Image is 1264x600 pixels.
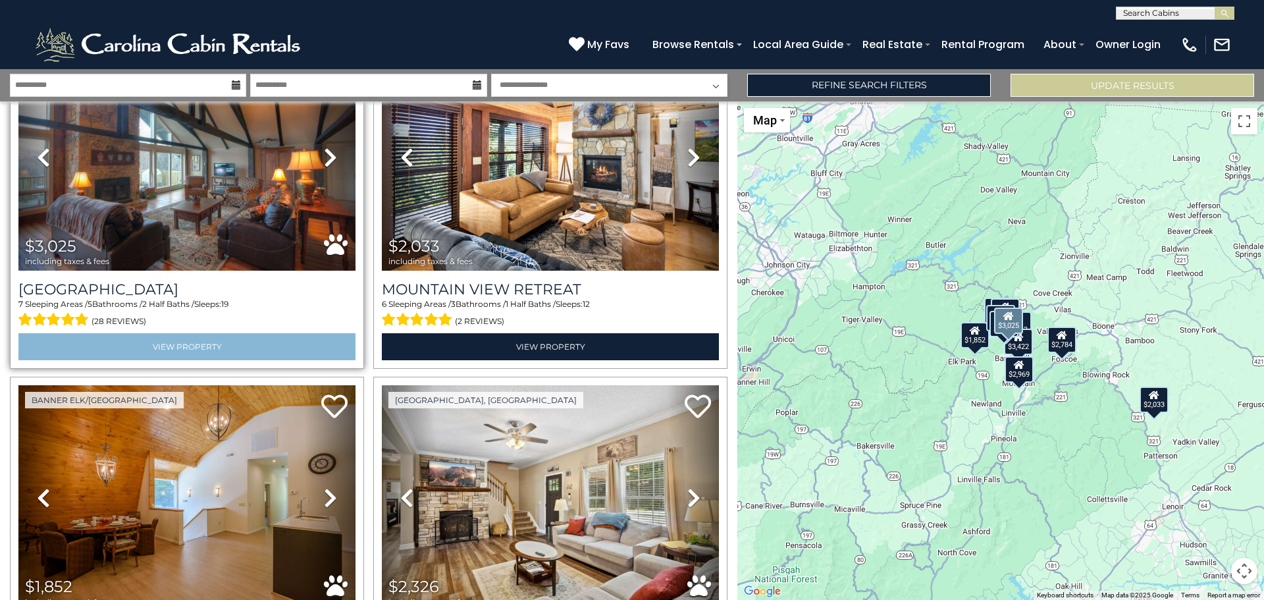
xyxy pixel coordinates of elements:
[587,36,629,53] span: My Favs
[646,33,741,56] a: Browse Rentals
[1213,36,1231,54] img: mail-regular-white.png
[25,257,109,265] span: including taxes & fees
[18,333,355,360] a: View Property
[1207,591,1260,599] a: Report a map error
[388,236,440,256] span: $2,033
[1004,329,1033,355] div: $3,422
[1037,591,1093,600] button: Keyboard shortcuts
[856,33,929,56] a: Real Estate
[25,392,184,408] a: Banner Elk/[GEOGRAPHIC_DATA]
[1037,33,1083,56] a: About
[382,299,386,309] span: 6
[747,33,850,56] a: Local Area Guide
[741,583,784,600] a: Open this area in Google Maps (opens a new window)
[382,298,719,330] div: Sleeping Areas / Bathrooms / Sleeps:
[88,299,92,309] span: 5
[18,299,23,309] span: 7
[142,299,194,309] span: 2 Half Baths /
[455,313,504,330] span: (2 reviews)
[991,298,1020,325] div: $3,009
[1101,591,1173,599] span: Map data ©2025 Google
[744,108,790,132] button: Change map style
[994,308,1023,334] div: $3,025
[18,298,355,330] div: Sleeping Areas / Bathrooms / Sleeps:
[506,299,556,309] span: 1 Half Baths /
[25,236,76,256] span: $3,025
[569,36,633,53] a: My Favs
[583,299,590,309] span: 12
[388,577,439,596] span: $2,326
[33,25,306,65] img: White-1-2.png
[961,321,989,348] div: $1,852
[388,257,473,265] span: including taxes & fees
[382,45,719,271] img: thumbnail_163277321.jpeg
[984,298,1013,324] div: $2,326
[1011,74,1254,97] button: Update Results
[451,299,456,309] span: 3
[382,281,719,298] a: Mountain View Retreat
[989,311,1018,337] div: $3,127
[747,74,991,97] a: Refine Search Filters
[1180,36,1199,54] img: phone-regular-white.png
[935,33,1031,56] a: Rental Program
[986,305,1015,331] div: $2,434
[388,392,583,408] a: [GEOGRAPHIC_DATA], [GEOGRAPHIC_DATA]
[18,281,355,298] a: [GEOGRAPHIC_DATA]
[25,577,72,596] span: $1,852
[18,45,355,271] img: thumbnail_163276095.jpeg
[321,393,348,422] a: Add to favorites
[753,113,777,127] span: Map
[1181,591,1199,599] a: Terms (opens in new tab)
[685,393,711,422] a: Add to favorites
[1231,108,1257,134] button: Toggle fullscreen view
[1231,558,1257,584] button: Map camera controls
[92,313,146,330] span: (28 reviews)
[1089,33,1167,56] a: Owner Login
[1005,356,1034,382] div: $2,969
[1047,326,1076,352] div: $2,784
[382,333,719,360] a: View Property
[18,281,355,298] h3: Majestic Mountain Haus
[1140,386,1169,412] div: $2,033
[221,299,228,309] span: 19
[741,583,784,600] img: Google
